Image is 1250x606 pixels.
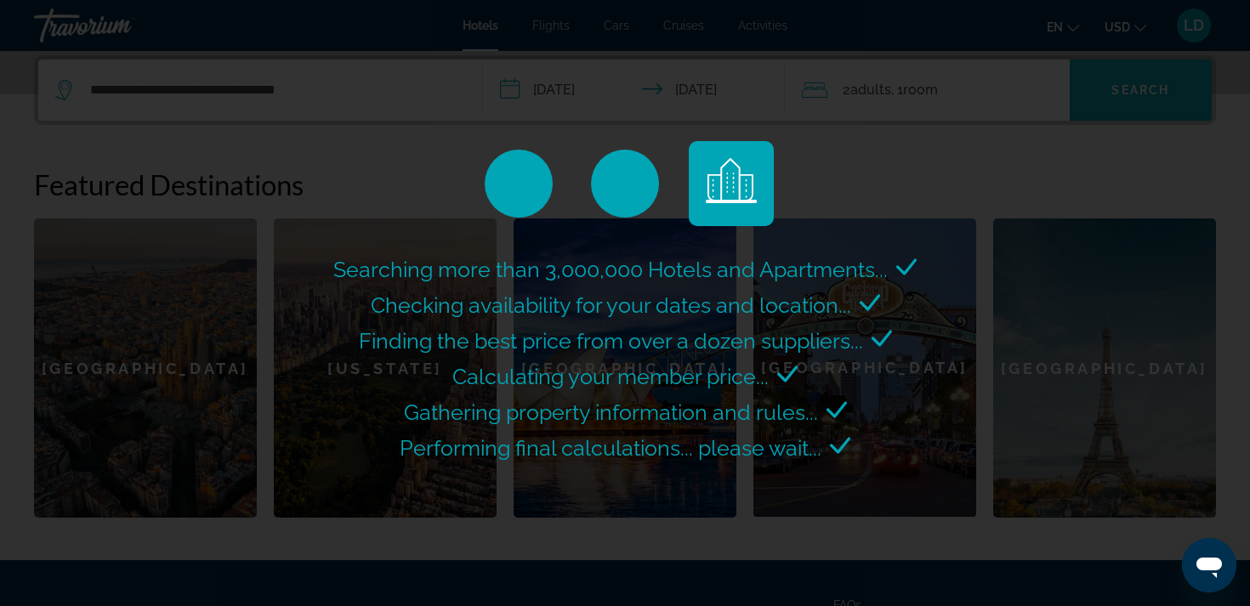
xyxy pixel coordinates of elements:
span: Searching more than 3,000,000 Hotels and Apartments... [333,257,888,282]
iframe: Кнопка запуска окна обмена сообщениями [1182,538,1236,592]
span: Checking availability for your dates and location... [371,292,851,318]
span: Performing final calculations... please wait... [400,435,821,461]
span: Finding the best price from over a dozen suppliers... [359,328,863,354]
span: Gathering property information and rules... [404,399,818,425]
span: Calculating your member price... [452,364,769,389]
